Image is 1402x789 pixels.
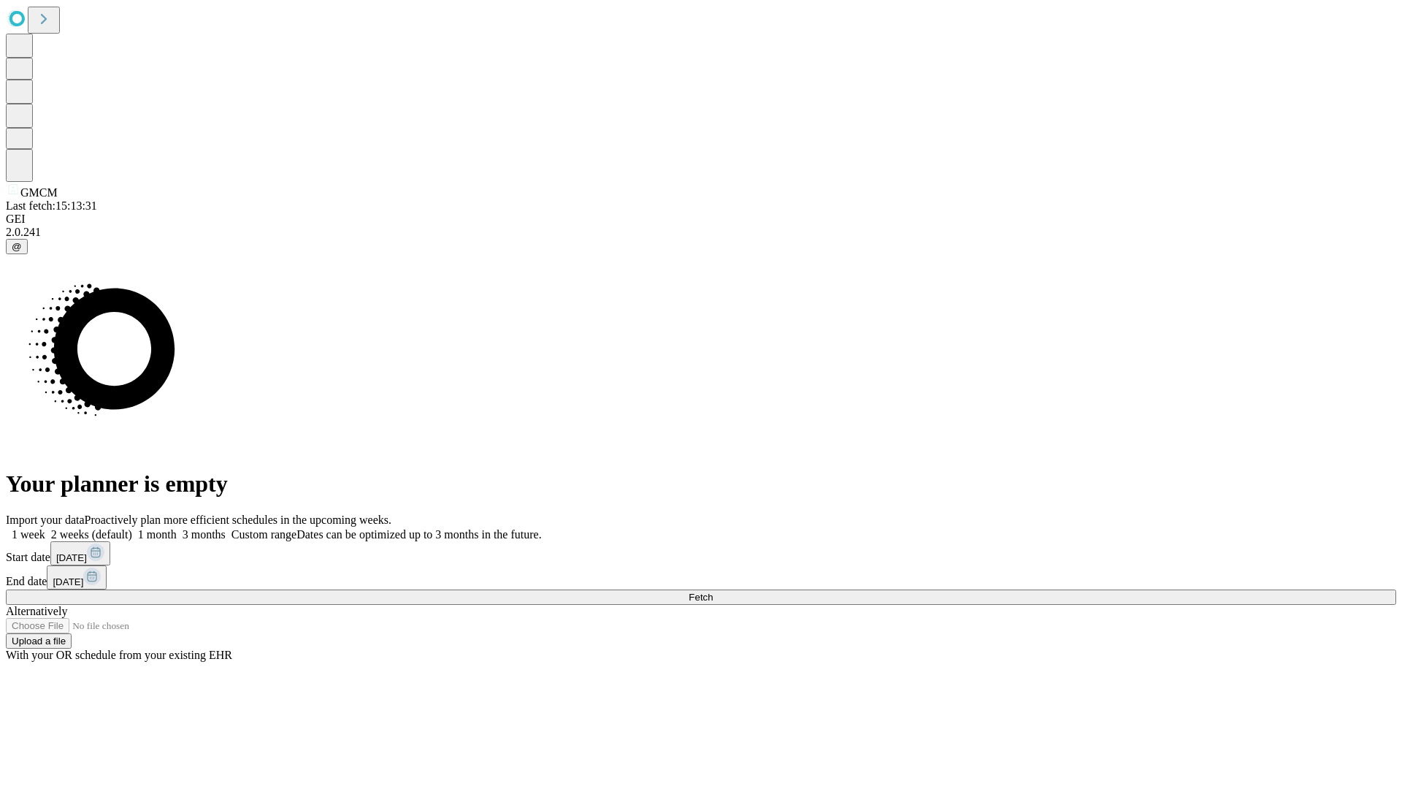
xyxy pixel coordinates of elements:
[53,576,83,587] span: [DATE]
[183,528,226,541] span: 3 months
[6,213,1396,226] div: GEI
[6,514,85,526] span: Import your data
[51,528,132,541] span: 2 weeks (default)
[6,649,232,661] span: With your OR schedule from your existing EHR
[6,541,1396,565] div: Start date
[47,565,107,590] button: [DATE]
[50,541,110,565] button: [DATE]
[6,605,67,617] span: Alternatively
[231,528,296,541] span: Custom range
[6,199,97,212] span: Last fetch: 15:13:31
[12,528,45,541] span: 1 week
[6,226,1396,239] div: 2.0.241
[12,241,22,252] span: @
[138,528,177,541] span: 1 month
[6,590,1396,605] button: Fetch
[6,239,28,254] button: @
[56,552,87,563] span: [DATE]
[6,633,72,649] button: Upload a file
[296,528,541,541] span: Dates can be optimized up to 3 months in the future.
[6,565,1396,590] div: End date
[689,592,713,603] span: Fetch
[20,186,58,199] span: GMCM
[6,470,1396,498] h1: Your planner is empty
[85,514,391,526] span: Proactively plan more efficient schedules in the upcoming weeks.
